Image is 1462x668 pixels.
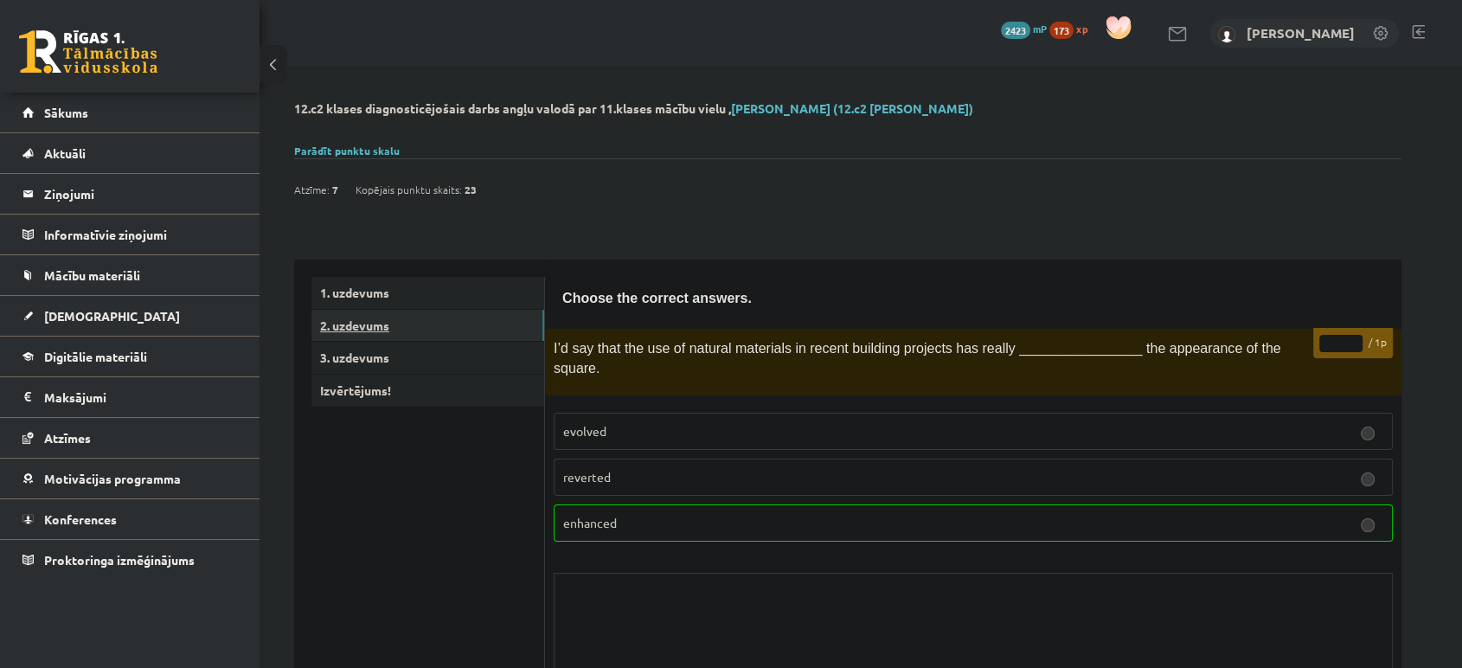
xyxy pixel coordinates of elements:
legend: Informatīvie ziņojumi [44,215,238,254]
span: Sākums [44,105,88,120]
a: Mācību materiāli [22,255,238,295]
span: 7 [332,177,338,202]
span: [DEMOGRAPHIC_DATA] [44,308,180,324]
input: enhanced [1361,518,1375,532]
a: Informatīvie ziņojumi [22,215,238,254]
legend: Maksājumi [44,377,238,417]
span: Mācību materiāli [44,267,140,283]
span: Motivācijas programma [44,471,181,486]
p: / 1p [1313,328,1393,358]
a: Atzīmes [22,418,238,458]
span: Kopējais punktu skaits: [356,177,462,202]
a: Maksājumi [22,377,238,417]
span: evolved [563,423,606,439]
a: 1. uzdevums [311,277,544,309]
a: Konferences [22,499,238,539]
span: 23 [465,177,477,202]
a: 2. uzdevums [311,310,544,342]
a: Motivācijas programma [22,459,238,498]
a: Ziņojumi [22,174,238,214]
span: reverted [563,469,611,485]
a: Aktuāli [22,133,238,173]
h2: 12.c2 klases diagnosticējošais darbs angļu valodā par 11.klases mācību vielu , [294,101,1401,116]
span: Proktoringa izmēģinājums [44,552,195,568]
a: [PERSON_NAME] (12.c2 [PERSON_NAME]) [731,100,973,116]
span: xp [1076,22,1087,35]
span: 173 [1049,22,1074,39]
a: [PERSON_NAME] [1247,24,1355,42]
span: mP [1033,22,1047,35]
span: Konferences [44,511,117,527]
span: Digitālie materiāli [44,349,147,364]
a: Sākums [22,93,238,132]
a: [DEMOGRAPHIC_DATA] [22,296,238,336]
a: Rīgas 1. Tālmācības vidusskola [19,30,157,74]
span: Atzīmes [44,430,91,446]
legend: Ziņojumi [44,174,238,214]
a: 2423 mP [1001,22,1047,35]
span: I’d say that the use of natural materials in recent building projects has really ________________... [554,341,1281,376]
span: Aktuāli [44,145,86,161]
a: Izvērtējums! [311,375,544,407]
span: enhanced [563,515,617,530]
a: Parādīt punktu skalu [294,144,400,157]
a: Proktoringa izmēģinājums [22,540,238,580]
span: Atzīme: [294,177,330,202]
span: Choose the correct answers. [562,291,752,305]
img: Jekaterina Zeļeņina [1218,26,1235,43]
input: evolved [1361,427,1375,440]
a: 3. uzdevums [311,342,544,374]
span: 2423 [1001,22,1030,39]
a: Digitālie materiāli [22,337,238,376]
a: 173 xp [1049,22,1096,35]
input: reverted [1361,472,1375,486]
